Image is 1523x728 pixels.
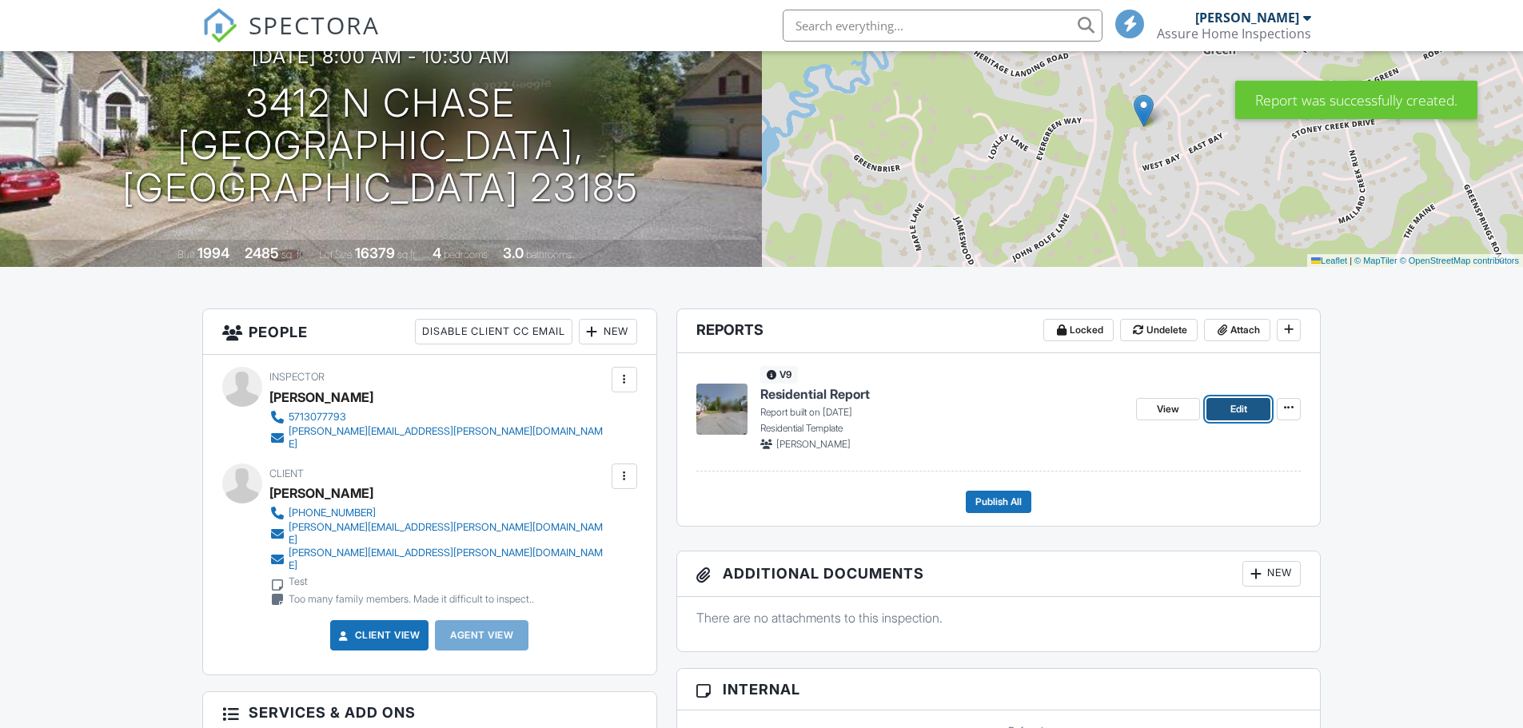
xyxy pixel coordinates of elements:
h1: 3412 N Chase [GEOGRAPHIC_DATA], [GEOGRAPHIC_DATA] 23185 [26,82,736,209]
a: Leaflet [1311,256,1347,265]
div: 3.0 [503,245,524,261]
p: There are no attachments to this inspection. [696,609,1302,627]
a: [PERSON_NAME][EMAIL_ADDRESS][PERSON_NAME][DOMAIN_NAME] [269,547,608,572]
span: Lot Size [319,249,353,261]
div: 5713077793 [289,411,346,424]
div: 16379 [355,245,395,261]
div: Test [289,575,308,588]
div: 1994 [197,245,229,261]
div: Assure Home Inspections [1157,26,1311,42]
img: The Best Home Inspection Software - Spectora [202,8,237,43]
span: Built [177,249,195,261]
span: SPECTORA [249,8,380,42]
img: Marker [1134,94,1154,127]
div: [PERSON_NAME] [269,481,373,505]
div: 2485 [245,245,279,261]
span: sq.ft. [397,249,417,261]
span: bedrooms [444,249,488,261]
input: Search everything... [783,10,1102,42]
a: [PERSON_NAME][EMAIL_ADDRESS][PERSON_NAME][DOMAIN_NAME] [269,521,608,547]
h3: Internal [677,669,1321,710]
h3: People [203,309,656,355]
div: [PERSON_NAME] [269,385,373,409]
span: bathrooms [526,249,572,261]
a: [PERSON_NAME][EMAIL_ADDRESS][PERSON_NAME][DOMAIN_NAME] [269,425,608,451]
div: New [1242,561,1301,587]
div: [PERSON_NAME][EMAIL_ADDRESS][PERSON_NAME][DOMAIN_NAME] [289,425,608,451]
a: © OpenStreetMap contributors [1400,256,1519,265]
a: Client View [336,627,421,643]
div: [PHONE_NUMBER] [289,507,376,519]
div: [PERSON_NAME] [1195,10,1299,26]
div: Report was successfully created. [1235,81,1477,119]
a: 5713077793 [269,409,608,425]
span: | [1350,256,1352,265]
span: Inspector [269,371,325,383]
div: [PERSON_NAME][EMAIL_ADDRESS][PERSON_NAME][DOMAIN_NAME] [289,521,608,547]
div: 4 [433,245,441,261]
a: SPECTORA [202,22,380,55]
div: New [579,319,637,344]
span: sq. ft. [281,249,304,261]
h3: [DATE] 8:00 am - 10:30 am [252,46,510,67]
a: © MapTiler [1354,256,1397,265]
div: Too many family members. Made it difficult to inspect.. [289,593,534,606]
div: Disable Client CC Email [415,319,572,344]
a: [PHONE_NUMBER] [269,505,608,521]
h3: Additional Documents [677,551,1321,597]
span: Client [269,467,304,479]
div: [PERSON_NAME][EMAIL_ADDRESS][PERSON_NAME][DOMAIN_NAME] [289,547,608,572]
